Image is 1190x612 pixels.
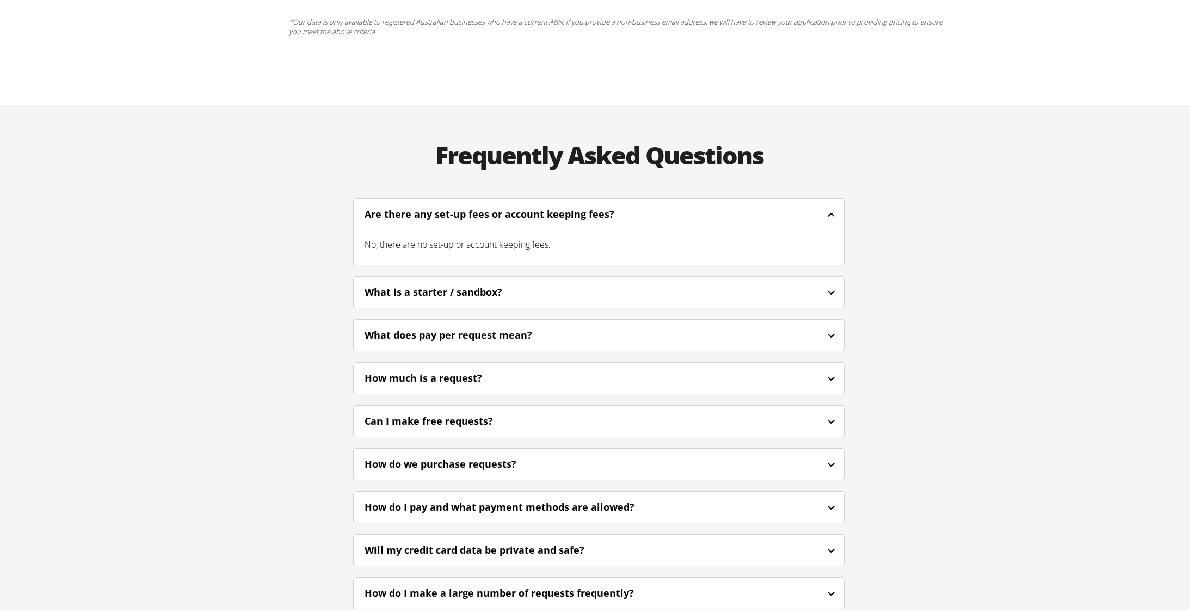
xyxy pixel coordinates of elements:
[354,578,844,604] div: How do I make a large number of requests frequently?
[365,498,664,512] div: How do I pay and what payment methods are allowed?
[354,535,844,561] div: Will my credit card data be private and safe?
[354,492,844,518] div: How do I pay and what payment methods are allowed?
[365,412,522,426] div: Can I make free requests?
[354,406,844,432] div: Can I make free requests?
[365,541,614,555] div: Will my credit card data be private and safe?
[354,225,844,260] div: No, there are no set-up or account keeping fees.
[342,120,856,185] h2: Frequently Asked Questions
[354,449,844,475] div: How do we purchase requests?
[365,455,546,469] div: How do we purchase requests?
[365,326,562,340] div: What does pay per request mean?
[365,369,511,383] div: How much is a request?
[354,277,844,303] div: What is a starter / sandbox?
[354,199,844,225] div: Are there any set-up fees or account keeping fees?
[365,283,532,297] div: What is a starter / sandbox?
[354,320,844,346] div: What does pay per request mean?
[354,363,844,389] div: How much is a request?
[365,205,644,219] div: Are there any set-up fees or account keeping fees?
[365,584,663,598] div: How do I make a large number of requests frequently?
